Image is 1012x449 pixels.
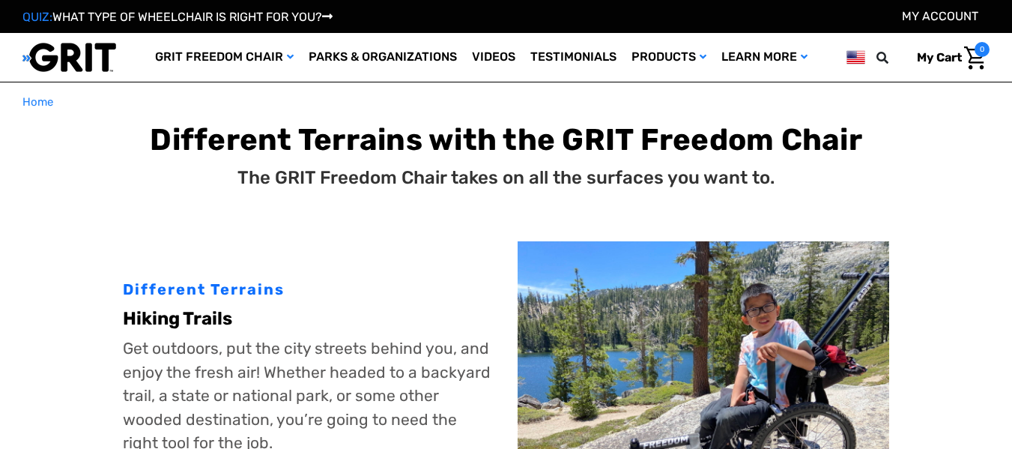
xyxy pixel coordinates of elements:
[464,33,523,82] a: Videos
[523,33,624,82] a: Testimonials
[964,46,986,70] img: Cart
[846,48,865,67] img: us.png
[22,94,990,111] nav: Breadcrumb
[123,278,494,301] div: Different Terrains
[148,33,301,82] a: GRIT Freedom Chair
[22,10,52,24] span: QUIZ:
[22,10,333,24] a: QUIZ:WHAT TYPE OF WHEELCHAIR IS RIGHT FOR YOU?
[237,164,775,191] p: The GRIT Freedom Chair takes on all the surfaces you want to.
[301,33,464,82] a: Parks & Organizations
[883,42,906,73] input: Search
[22,42,116,73] img: GRIT All-Terrain Wheelchair and Mobility Equipment
[917,50,962,64] span: My Cart
[22,94,53,111] a: Home
[714,33,815,82] a: Learn More
[902,9,978,23] a: Account
[624,33,714,82] a: Products
[906,42,990,73] a: Cart with 0 items
[150,122,862,157] b: Different Terrains with the GRIT Freedom Chair
[975,42,990,57] span: 0
[22,95,53,109] span: Home
[123,308,232,329] b: Hiking Trails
